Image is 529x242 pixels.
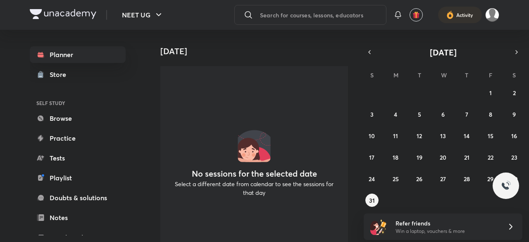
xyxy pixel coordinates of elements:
abbr: August 22, 2025 [488,153,493,161]
abbr: August 29, 2025 [487,175,493,183]
abbr: Sunday [370,71,374,79]
span: [DATE] [430,47,457,58]
abbr: Wednesday [441,71,447,79]
button: August 9, 2025 [508,108,521,121]
abbr: August 27, 2025 [440,175,446,183]
img: Company Logo [30,9,96,19]
abbr: August 11, 2025 [393,132,398,140]
button: August 24, 2025 [365,172,379,185]
abbr: August 26, 2025 [416,175,422,183]
button: NEET UG [117,7,169,23]
a: Company Logo [30,9,96,21]
abbr: August 9, 2025 [512,110,516,118]
button: August 15, 2025 [484,129,497,142]
abbr: August 15, 2025 [488,132,493,140]
abbr: August 8, 2025 [489,110,492,118]
abbr: August 16, 2025 [511,132,517,140]
button: August 31, 2025 [365,194,379,207]
abbr: Saturday [512,71,516,79]
abbr: August 13, 2025 [440,132,446,140]
abbr: August 5, 2025 [418,110,421,118]
button: August 30, 2025 [508,172,521,185]
abbr: August 2, 2025 [513,89,516,97]
button: August 13, 2025 [436,129,450,142]
button: August 1, 2025 [484,86,497,99]
abbr: August 28, 2025 [464,175,470,183]
a: Tests [30,150,126,166]
abbr: Friday [489,71,492,79]
abbr: August 24, 2025 [369,175,375,183]
abbr: August 14, 2025 [464,132,469,140]
a: Store [30,66,126,83]
a: Planner [30,46,126,63]
button: August 11, 2025 [389,129,402,142]
abbr: Monday [393,71,398,79]
button: August 27, 2025 [436,172,450,185]
img: activity [446,10,454,20]
button: August 8, 2025 [484,108,497,121]
h6: Refer friends [396,219,497,228]
input: Search for courses, lessons, educators [257,4,386,26]
button: August 2, 2025 [508,86,521,99]
abbr: August 18, 2025 [393,153,398,161]
abbr: August 6, 2025 [441,110,445,118]
a: Browse [30,110,126,127]
h4: [DATE] [160,46,355,56]
button: August 5, 2025 [413,108,426,121]
img: referral [370,218,387,235]
abbr: Thursday [465,71,468,79]
abbr: August 20, 2025 [440,153,446,161]
abbr: August 19, 2025 [417,153,422,161]
abbr: August 17, 2025 [369,153,374,161]
img: ttu [501,181,511,191]
img: No events [238,129,271,162]
abbr: August 23, 2025 [511,153,517,161]
button: August 25, 2025 [389,172,402,185]
abbr: August 3, 2025 [370,110,374,118]
button: August 19, 2025 [413,151,426,164]
button: avatar [410,8,423,22]
abbr: August 30, 2025 [511,175,518,183]
abbr: Tuesday [418,71,421,79]
a: Playlist [30,170,126,186]
abbr: August 12, 2025 [417,132,422,140]
button: August 10, 2025 [365,129,379,142]
abbr: August 1, 2025 [489,89,492,97]
abbr: August 10, 2025 [369,132,375,140]
button: August 7, 2025 [460,108,473,121]
button: August 20, 2025 [436,151,450,164]
button: August 28, 2025 [460,172,473,185]
abbr: August 7, 2025 [465,110,468,118]
button: August 14, 2025 [460,129,473,142]
button: August 3, 2025 [365,108,379,121]
img: Aman raj [485,8,499,22]
abbr: August 21, 2025 [464,153,469,161]
button: August 16, 2025 [508,129,521,142]
button: [DATE] [375,46,511,58]
p: Win a laptop, vouchers & more [396,228,497,235]
button: August 29, 2025 [484,172,497,185]
button: August 22, 2025 [484,151,497,164]
button: August 6, 2025 [436,108,450,121]
h6: SELF STUDY [30,96,126,110]
button: August 26, 2025 [413,172,426,185]
abbr: August 25, 2025 [393,175,399,183]
a: Doubts & solutions [30,189,126,206]
div: Store [50,69,71,79]
abbr: August 4, 2025 [394,110,397,118]
h4: No sessions for the selected date [192,169,317,179]
a: Practice [30,130,126,146]
button: August 12, 2025 [413,129,426,142]
p: Select a different date from calendar to see the sessions for that day [170,180,338,197]
a: Notes [30,209,126,226]
button: August 18, 2025 [389,151,402,164]
abbr: August 31, 2025 [369,196,375,204]
button: August 21, 2025 [460,151,473,164]
button: August 23, 2025 [508,151,521,164]
button: August 4, 2025 [389,108,402,121]
button: August 17, 2025 [365,151,379,164]
img: avatar [412,11,420,19]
